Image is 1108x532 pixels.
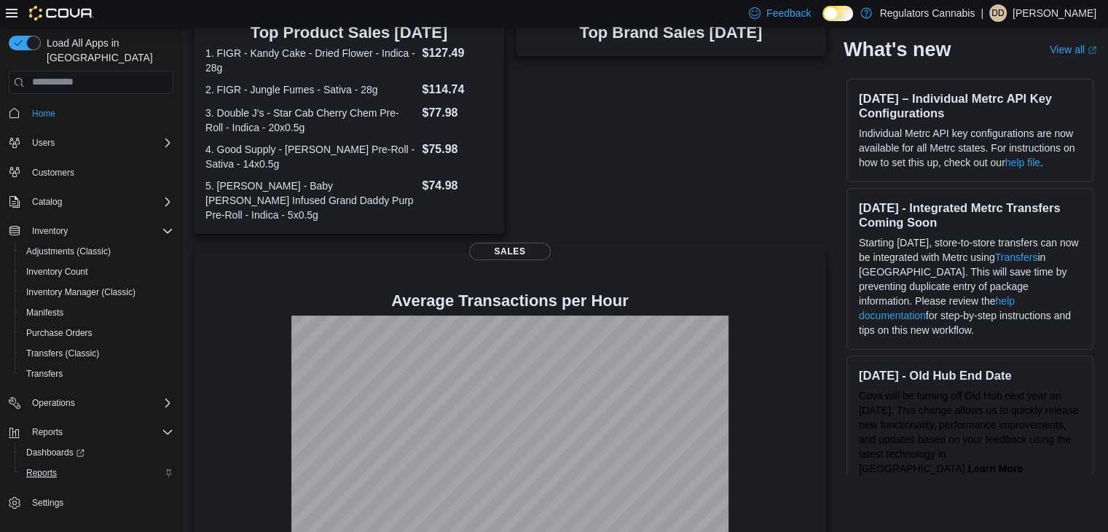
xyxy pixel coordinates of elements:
[15,302,179,323] button: Manifests
[3,422,179,442] button: Reports
[20,304,69,321] a: Manifests
[32,426,63,438] span: Reports
[32,397,75,409] span: Operations
[26,467,57,479] span: Reports
[879,4,975,22] p: Regulators Cannabis
[205,46,416,75] dt: 1. FIGR - Kandy Cake - Dried Flower - Indica - 28g
[422,177,492,195] dd: $74.98
[26,348,99,359] span: Transfers (Classic)
[20,263,94,281] a: Inventory Count
[15,262,179,282] button: Inventory Count
[26,423,68,441] button: Reports
[15,282,179,302] button: Inventory Manager (Classic)
[26,394,81,412] button: Operations
[26,193,68,211] button: Catalog
[859,200,1081,230] h3: [DATE] - Integrated Metrc Transfers Coming Soon
[26,307,63,318] span: Manifests
[20,324,173,342] span: Purchase Orders
[32,167,74,179] span: Customers
[15,343,179,364] button: Transfers (Classic)
[20,444,173,461] span: Dashboards
[26,493,173,512] span: Settings
[1005,157,1040,168] a: help file
[859,368,1081,383] h3: [DATE] - Old Hub End Date
[15,463,179,483] button: Reports
[32,196,62,208] span: Catalog
[3,192,179,212] button: Catalog
[20,464,63,482] a: Reports
[20,283,173,301] span: Inventory Manager (Classic)
[32,225,68,237] span: Inventory
[205,82,416,97] dt: 2. FIGR - Jungle Fumes - Sativa - 28g
[205,24,492,42] h3: Top Product Sales [DATE]
[15,364,179,384] button: Transfers
[3,162,179,183] button: Customers
[967,463,1022,474] a: Learn More
[26,286,135,298] span: Inventory Manager (Classic)
[26,105,61,122] a: Home
[1088,46,1096,55] svg: External link
[580,24,763,42] h3: Top Brand Sales [DATE]
[205,106,416,135] dt: 3. Double J's - Star Cab Cherry Chem Pre-Roll - Indica - 20x0.5g
[422,81,492,98] dd: $114.74
[15,323,179,343] button: Purchase Orders
[3,103,179,124] button: Home
[205,142,416,171] dt: 4. Good Supply - [PERSON_NAME] Pre-Roll - Sativa - 14x0.5g
[989,4,1007,22] div: Devon DeSalliers
[859,235,1081,337] p: Starting [DATE], store-to-store transfers can now be integrated with Metrc using in [GEOGRAPHIC_D...
[422,104,492,122] dd: $77.98
[469,243,551,260] span: Sales
[3,492,179,513] button: Settings
[26,494,69,512] a: Settings
[20,464,173,482] span: Reports
[20,283,141,301] a: Inventory Manager (Classic)
[32,137,55,149] span: Users
[20,304,173,321] span: Manifests
[26,134,173,152] span: Users
[995,251,1038,263] a: Transfers
[991,4,1004,22] span: DD
[844,38,951,61] h2: What's new
[32,108,55,120] span: Home
[32,497,63,509] span: Settings
[766,6,811,20] span: Feedback
[20,365,173,383] span: Transfers
[26,447,85,458] span: Dashboards
[20,324,98,342] a: Purchase Orders
[20,345,105,362] a: Transfers (Classic)
[859,295,1015,321] a: help documentation
[29,6,94,20] img: Cova
[26,163,173,181] span: Customers
[20,365,68,383] a: Transfers
[26,327,93,339] span: Purchase Orders
[20,243,117,260] a: Adjustments (Classic)
[26,134,60,152] button: Users
[41,36,173,65] span: Load All Apps in [GEOGRAPHIC_DATA]
[20,444,90,461] a: Dashboards
[981,4,983,22] p: |
[26,368,63,380] span: Transfers
[20,345,173,362] span: Transfers (Classic)
[26,104,173,122] span: Home
[15,241,179,262] button: Adjustments (Classic)
[3,393,179,413] button: Operations
[20,263,173,281] span: Inventory Count
[26,246,111,257] span: Adjustments (Classic)
[20,243,173,260] span: Adjustments (Classic)
[3,221,179,241] button: Inventory
[1050,44,1096,55] a: View allExternal link
[859,126,1081,170] p: Individual Metrc API key configurations are now available for all Metrc states. For instructions ...
[26,222,74,240] button: Inventory
[859,91,1081,120] h3: [DATE] – Individual Metrc API Key Configurations
[15,442,179,463] a: Dashboards
[859,390,1078,474] span: Cova will be turning off Old Hub next year on [DATE]. This change allows us to quickly release ne...
[822,21,823,22] span: Dark Mode
[205,292,814,310] h4: Average Transactions per Hour
[1013,4,1096,22] p: [PERSON_NAME]
[26,423,173,441] span: Reports
[422,141,492,158] dd: $75.98
[3,133,179,153] button: Users
[422,44,492,62] dd: $127.49
[26,266,88,278] span: Inventory Count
